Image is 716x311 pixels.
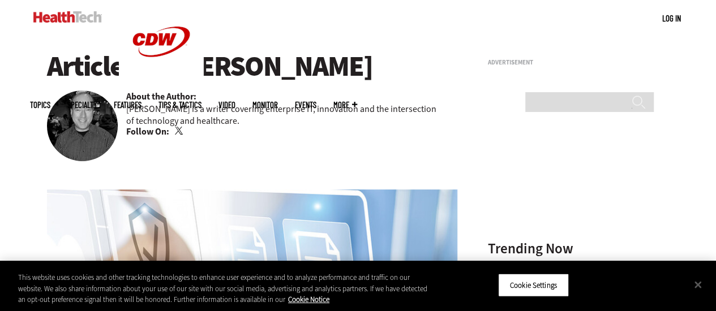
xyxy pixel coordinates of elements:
[498,273,569,297] button: Cookie Settings
[119,75,204,87] a: CDW
[487,241,657,256] h3: Trending Now
[67,101,97,109] span: Specialty
[33,11,102,23] img: Home
[126,126,169,138] b: Follow On:
[288,295,329,304] a: More information about your privacy
[18,272,430,305] div: This website uses cookies and other tracking technologies to enhance user experience and to analy...
[30,101,50,109] span: Topics
[685,272,710,297] button: Close
[175,127,185,136] a: Twitter
[218,101,235,109] a: Video
[662,13,681,23] a: Log in
[295,101,316,109] a: Events
[114,101,142,109] a: Features
[487,70,657,211] iframe: advertisement
[158,101,201,109] a: Tips & Tactics
[47,90,118,161] img: Brian Horowitz
[662,12,681,24] div: User menu
[333,101,357,109] span: More
[252,101,278,109] a: MonITor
